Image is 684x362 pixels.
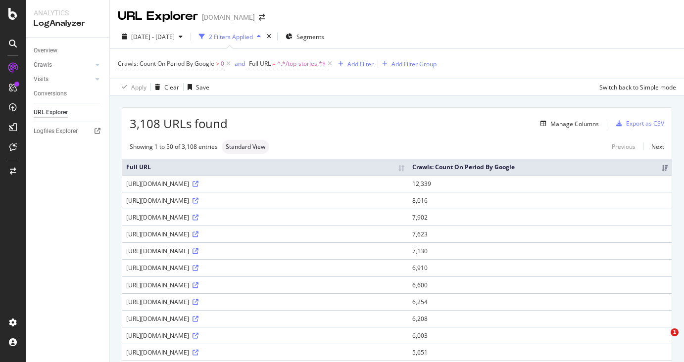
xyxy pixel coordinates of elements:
div: Apply [131,83,147,91]
th: Full URL: activate to sort column ascending [122,159,408,175]
div: [URL][DOMAIN_NAME] [126,230,404,238]
td: 12,339 [408,175,672,192]
div: [URL][DOMAIN_NAME] [126,315,404,323]
span: ^.*/top-stories.*$ [277,57,326,71]
div: Add Filter Group [391,60,437,68]
div: Showing 1 to 50 of 3,108 entries [130,142,218,151]
button: Export as CSV [612,116,664,132]
span: [DATE] - [DATE] [131,33,175,41]
button: Segments [282,29,328,45]
div: arrow-right-arrow-left [259,14,265,21]
div: [URL][DOMAIN_NAME] [126,281,404,289]
span: Crawls: Count On Period By Google [118,59,214,68]
button: Manage Columns [537,118,599,130]
span: 1 [671,328,679,336]
button: Add Filter Group [378,58,437,70]
div: [DOMAIN_NAME] [202,12,255,22]
td: 6,910 [408,259,672,276]
td: 7,902 [408,209,672,226]
span: Standard View [226,144,265,150]
span: 0 [221,57,224,71]
td: 8,016 [408,192,672,209]
td: 6,208 [408,310,672,327]
div: Add Filter [347,60,374,68]
span: Segments [296,33,324,41]
button: Save [184,79,209,95]
div: Logfiles Explorer [34,126,78,136]
div: Clear [164,83,179,91]
div: Visits [34,74,49,85]
div: URL Explorer [34,107,68,118]
div: [URL][DOMAIN_NAME] [126,298,404,306]
button: Add Filter [334,58,374,70]
div: URL Explorer [118,8,198,25]
a: Crawls [34,60,93,70]
button: Apply [118,79,147,95]
div: neutral label [222,140,269,154]
td: 7,130 [408,242,672,259]
div: [URL][DOMAIN_NAME] [126,331,404,340]
td: 6,254 [408,293,672,310]
th: Crawls: Count On Period By Google: activate to sort column ascending [408,159,672,175]
div: 2 Filters Applied [209,33,253,41]
div: Save [196,83,209,91]
div: Analytics [34,8,101,18]
div: [URL][DOMAIN_NAME] [126,264,404,272]
a: Conversions [34,89,102,99]
iframe: Intercom live chat [650,328,674,352]
td: 5,651 [408,344,672,361]
button: Switch back to Simple mode [595,79,676,95]
div: Export as CSV [626,119,664,128]
div: [URL][DOMAIN_NAME] [126,348,404,357]
button: [DATE] - [DATE] [118,29,187,45]
td: 6,003 [408,327,672,344]
button: 2 Filters Applied [195,29,265,45]
div: Switch back to Simple mode [599,83,676,91]
a: URL Explorer [34,107,102,118]
span: = [272,59,276,68]
td: 6,600 [408,276,672,293]
div: [URL][DOMAIN_NAME] [126,196,404,205]
div: [URL][DOMAIN_NAME] [126,213,404,222]
td: 7,623 [408,226,672,242]
button: and [235,59,245,68]
button: Clear [151,79,179,95]
div: Manage Columns [550,120,599,128]
a: Overview [34,45,102,56]
a: Visits [34,74,93,85]
div: Overview [34,45,57,56]
a: Logfiles Explorer [34,126,102,136]
a: Next [643,139,664,154]
div: LogAnalyzer [34,18,101,29]
span: 3,108 URLs found [130,115,228,132]
div: Crawls [34,60,52,70]
div: Conversions [34,89,67,99]
div: times [265,32,273,42]
span: > [216,59,219,68]
div: [URL][DOMAIN_NAME] [126,180,404,188]
div: [URL][DOMAIN_NAME] [126,247,404,255]
span: Full URL [249,59,271,68]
